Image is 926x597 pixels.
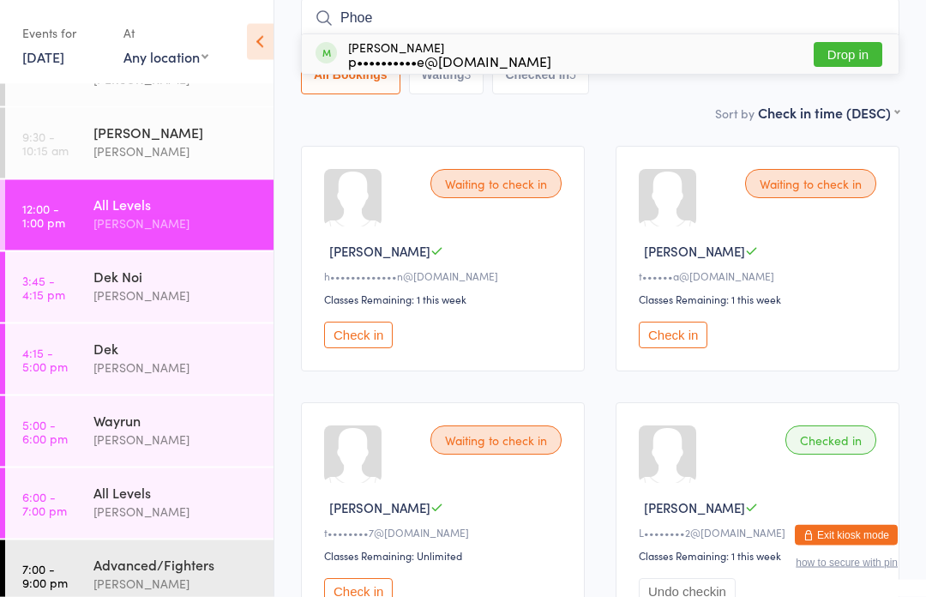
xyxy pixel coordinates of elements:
[324,323,393,349] button: Check in
[644,499,745,517] span: [PERSON_NAME]
[5,108,274,178] a: 9:30 -10:15 am[PERSON_NAME][PERSON_NAME]
[758,104,899,123] div: Check in time (DESC)
[639,292,881,307] div: Classes Remaining: 1 this week
[5,252,274,323] a: 3:45 -4:15 pmDek Noi[PERSON_NAME]
[5,180,274,250] a: 12:00 -1:00 pmAll Levels[PERSON_NAME]
[324,292,567,307] div: Classes Remaining: 1 this week
[644,243,745,261] span: [PERSON_NAME]
[329,243,430,261] span: [PERSON_NAME]
[93,142,259,161] div: [PERSON_NAME]
[93,214,259,233] div: [PERSON_NAME]
[795,525,898,546] button: Exit kiosk mode
[5,396,274,467] a: 5:00 -6:00 pmWayrun[PERSON_NAME]
[22,418,68,445] time: 5:00 - 6:00 pm
[348,41,551,69] div: [PERSON_NAME]
[22,274,65,301] time: 3:45 - 4:15 pm
[324,269,567,284] div: h•••••••••••••n@[DOMAIN_NAME]
[22,57,67,85] time: 6:00 - 6:45 am
[348,55,551,69] div: p••••••••••e@[DOMAIN_NAME]
[715,106,755,123] label: Sort by
[639,323,707,349] button: Check in
[22,490,67,517] time: 6:00 - 7:00 pm
[639,549,881,564] div: Classes Remaining: 1 this week
[409,56,484,95] button: Waiting3
[5,468,274,539] a: 6:00 -7:00 pmAll Levels[PERSON_NAME]
[814,43,882,68] button: Drop in
[329,499,430,517] span: [PERSON_NAME]
[93,555,259,574] div: Advanced/Fighters
[93,286,259,305] div: [PERSON_NAME]
[93,430,259,449] div: [PERSON_NAME]
[93,339,259,358] div: Dek
[22,562,68,589] time: 7:00 - 9:00 pm
[430,170,562,199] div: Waiting to check in
[123,47,208,66] div: Any location
[93,358,259,377] div: [PERSON_NAME]
[785,426,876,455] div: Checked in
[569,69,576,82] div: 5
[22,47,64,66] a: [DATE]
[22,19,106,47] div: Events for
[93,574,259,594] div: [PERSON_NAME]
[639,526,881,540] div: L••••••••2@[DOMAIN_NAME]
[639,269,881,284] div: t••••••a@[DOMAIN_NAME]
[22,202,65,229] time: 12:00 - 1:00 pm
[324,549,567,564] div: Classes Remaining: Unlimited
[93,123,259,142] div: [PERSON_NAME]
[93,267,259,286] div: Dek Noi
[465,69,472,82] div: 3
[301,56,400,95] button: All Bookings
[430,426,562,455] div: Waiting to check in
[93,195,259,214] div: All Levels
[492,56,589,95] button: Checked in5
[93,502,259,522] div: [PERSON_NAME]
[22,130,69,157] time: 9:30 - 10:15 am
[93,483,259,502] div: All Levels
[123,19,208,47] div: At
[796,557,898,569] button: how to secure with pin
[324,526,567,540] div: t••••••••7@[DOMAIN_NAME]
[745,170,876,199] div: Waiting to check in
[93,411,259,430] div: Wayrun
[5,324,274,395] a: 4:15 -5:00 pmDek[PERSON_NAME]
[22,346,68,373] time: 4:15 - 5:00 pm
